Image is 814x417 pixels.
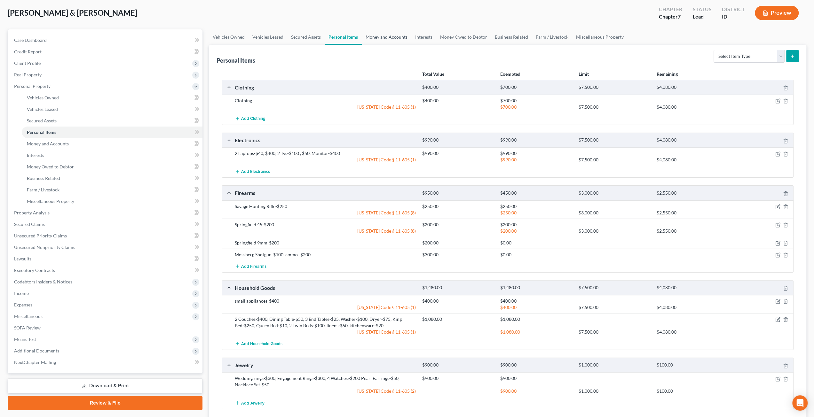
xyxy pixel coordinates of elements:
[497,190,575,196] div: $450.00
[14,256,31,261] span: Lawsuits
[9,207,202,219] a: Property Analysis
[497,375,575,382] div: $900.00
[14,267,55,273] span: Executory Contracts
[653,285,731,291] div: $4,080.00
[497,316,575,322] div: $1,080.00
[659,6,682,13] div: Chapter
[497,388,575,394] div: $900.00
[235,113,265,125] button: Add Clothing
[419,240,497,246] div: $200.00
[497,329,575,335] div: $1,080.00
[497,203,575,210] div: $250.00
[419,251,497,258] div: $300.00
[497,97,575,104] div: $700.00
[22,127,202,138] a: Personal Items
[575,84,653,90] div: $7,500.00
[9,357,202,368] a: NextChapter Mailing
[575,104,653,110] div: $7,500.00
[235,260,266,272] button: Add Firearms
[232,210,419,216] div: [US_STATE] Code § 11-605 (8)
[755,6,799,20] button: Preview
[653,362,731,368] div: $100.00
[411,29,436,45] a: Interests
[232,84,419,91] div: Clothing
[575,228,653,234] div: $3,000.00
[232,362,419,368] div: Jewelry
[232,375,419,388] div: Wedding rings-$300, Engagement Rings-$300, 4 Watches,-$200 Pearl Earrings-$50, Necklace Set-$50
[235,338,282,350] button: Add Household Goods
[497,221,575,228] div: $200.00
[14,325,41,330] span: SOFA Review
[419,316,497,322] div: $1,080.00
[9,265,202,276] a: Executory Contracts
[22,161,202,173] a: Money Owed to Debtor
[27,187,59,192] span: Farm / Livestock
[241,341,282,346] span: Add Household Goods
[575,329,653,335] div: $7,500.00
[575,210,653,216] div: $3,000.00
[27,198,74,204] span: Miscellaneous Property
[232,203,419,210] div: Savage Hunting Rifle-$250
[14,233,67,238] span: Unsecured Priority Claims
[575,137,653,143] div: $7,500.00
[14,279,72,284] span: Codebtors Insiders & Notices
[532,29,572,45] a: Farm / Livestock
[232,251,419,258] div: Mossberg Shotgun-$100, ammo- $200
[209,29,249,45] a: Vehicles Owned
[22,196,202,207] a: Miscellaneous Property
[14,72,42,77] span: Real Property
[653,329,731,335] div: $4,080.00
[232,316,419,329] div: 2 Couches-$400, Dining Table-$50, 3 End Tables-$25, Washer-$100, Dryer-$75, King Bed-$250, Queen ...
[241,400,265,405] span: Add Jewelry
[27,164,74,169] span: Money Owed to Debtor
[500,71,520,77] strong: Exempted
[653,104,731,110] div: $4,080.00
[722,13,745,20] div: ID
[653,210,731,216] div: $2,550.00
[232,104,419,110] div: [US_STATE] Code § 11-605 (1)
[14,290,29,296] span: Income
[572,29,627,45] a: Miscellaneous Property
[575,362,653,368] div: $1,000.00
[27,95,59,100] span: Vehicles Owned
[235,166,270,177] button: Add Electronics
[9,242,202,253] a: Unsecured Nonpriority Claims
[575,157,653,163] div: $7,500.00
[22,115,202,127] a: Secured Assets
[232,157,419,163] div: [US_STATE] Code § 11-605 (1)
[419,84,497,90] div: $400.00
[14,244,75,250] span: Unsecured Nonpriority Claims
[27,152,44,158] span: Interests
[235,397,265,409] button: Add Jewelry
[27,129,56,135] span: Personal Items
[653,137,731,143] div: $4,080.00
[241,116,265,121] span: Add Clothing
[27,118,57,123] span: Secured Assets
[575,285,653,291] div: $7,500.00
[419,150,497,157] div: $990.00
[22,150,202,161] a: Interests
[22,173,202,184] a: Business Related
[362,29,411,45] a: Money and Accounts
[232,97,419,104] div: Clothing
[22,92,202,104] a: Vehicles Owned
[9,46,202,58] a: Credit Report
[14,313,43,319] span: Miscellaneous
[9,253,202,265] a: Lawsuits
[14,302,32,307] span: Expenses
[232,150,419,157] div: 2 Laptops-$40, $400, 2 Tvs-$100 , $50, Monitor-$400
[232,221,419,228] div: Springfield 45-$200
[419,298,497,304] div: $400.00
[419,285,497,291] div: $1,480.00
[232,284,419,291] div: Household Goods
[497,285,575,291] div: $1,480.00
[8,8,137,17] span: [PERSON_NAME] & [PERSON_NAME]
[249,29,287,45] a: Vehicles Leased
[722,6,745,13] div: District
[419,221,497,228] div: $200.00
[497,298,575,304] div: $400.00
[14,336,36,342] span: Means Test
[575,190,653,196] div: $3,000.00
[692,13,711,20] div: Lead
[14,221,45,227] span: Secured Claims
